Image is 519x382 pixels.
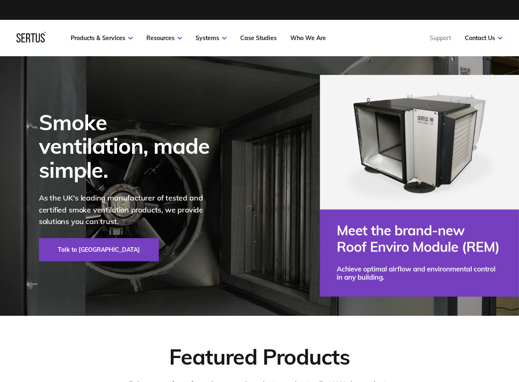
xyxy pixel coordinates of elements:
a: Who We Are [290,34,326,42]
a: Case Studies [240,34,277,42]
a: Systems [196,34,227,42]
a: Contact Us [465,34,502,42]
a: Support [430,34,451,42]
a: Products & Services [71,34,133,42]
a: Talk to [GEOGRAPHIC_DATA] [39,238,159,261]
p: As the UK's leading manufacturer of tested and certified smoke ventilation products, we provide s... [39,192,221,228]
div: Smoke ventilation, made simple. [39,110,221,181]
a: Resources [146,34,182,42]
div: Featured Products [169,343,349,370]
